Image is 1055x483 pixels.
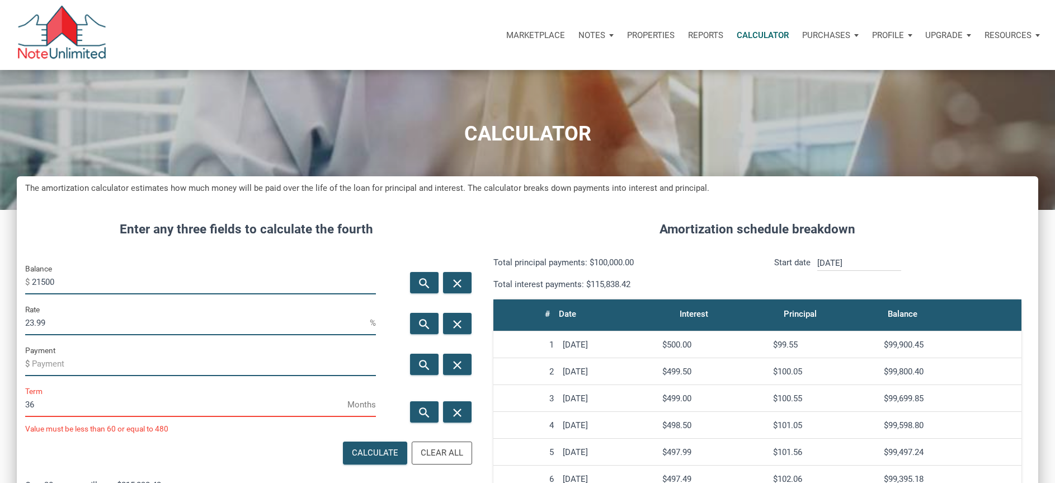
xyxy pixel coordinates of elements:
[451,406,464,420] i: close
[884,420,1017,430] div: $99,598.80
[352,447,398,459] div: Calculate
[774,256,811,291] p: Start date
[559,306,576,322] div: Date
[662,393,764,404] div: $499.00
[884,447,1017,457] div: $99,497.24
[563,420,653,430] div: [DATE]
[919,18,978,52] button: Upgrade
[506,30,565,40] p: Marketplace
[498,393,554,404] div: 3
[884,393,1017,404] div: $99,699.85
[25,384,43,398] label: Term
[8,123,1047,146] h1: CALCULATOR
[978,18,1047,52] button: Resources
[443,401,472,423] button: close
[773,367,875,377] div: $100.05
[545,306,550,322] div: #
[773,447,875,457] div: $101.56
[498,420,554,430] div: 4
[498,340,554,350] div: 1
[872,30,904,40] p: Profile
[421,447,463,459] div: Clear All
[25,392,347,417] input: Term
[485,220,1030,239] h4: Amortization schedule breakdown
[730,18,795,52] a: Calculator
[25,303,40,316] label: Rate
[347,396,376,414] span: Months
[25,310,370,335] input: Rate
[627,30,675,40] p: Properties
[680,306,708,322] div: Interest
[451,358,464,372] i: close
[25,262,52,275] label: Balance
[418,358,431,372] i: search
[688,30,723,40] p: Reports
[25,344,55,357] label: Payment
[32,351,376,376] input: Payment
[418,406,431,420] i: search
[412,442,472,465] button: Clear All
[884,340,1017,350] div: $99,900.45
[773,420,875,430] div: $101.05
[795,18,865,52] button: Purchases
[25,273,32,291] span: $
[500,18,572,52] button: Marketplace
[410,354,439,375] button: search
[563,393,653,404] div: [DATE]
[17,6,107,64] img: NoteUnlimited
[498,367,554,377] div: 2
[925,30,963,40] p: Upgrade
[888,306,917,322] div: Balance
[681,18,730,52] button: Reports
[620,18,681,52] a: Properties
[802,30,850,40] p: Purchases
[662,340,764,350] div: $500.00
[498,447,554,457] div: 5
[410,313,439,334] button: search
[884,367,1017,377] div: $99,800.40
[865,18,919,52] button: Profile
[25,355,32,373] span: $
[25,425,376,433] div: Value must be less than 60 or equal to 480
[410,401,439,423] button: search
[737,30,789,40] p: Calculator
[32,269,376,294] input: Balance
[443,272,472,293] button: close
[443,313,472,334] button: close
[773,393,875,404] div: $100.55
[443,354,472,375] button: close
[493,278,749,291] p: Total interest payments: $115,838.42
[773,340,875,350] div: $99.55
[563,367,653,377] div: [DATE]
[572,18,620,52] button: Notes
[493,256,749,269] p: Total principal payments: $100,000.00
[343,442,407,465] button: Calculate
[451,276,464,290] i: close
[418,276,431,290] i: search
[662,420,764,430] div: $498.50
[784,306,817,322] div: Principal
[418,317,431,331] i: search
[662,447,764,457] div: $497.99
[25,182,1030,195] h5: The amortization calculator estimates how much money will be paid over the life of the loan for p...
[451,317,464,331] i: close
[662,367,764,377] div: $499.50
[563,447,653,457] div: [DATE]
[563,340,653,350] div: [DATE]
[370,314,376,332] span: %
[410,272,439,293] button: search
[25,220,468,239] h4: Enter any three fields to calculate the fourth
[578,30,605,40] p: Notes
[985,30,1032,40] p: Resources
